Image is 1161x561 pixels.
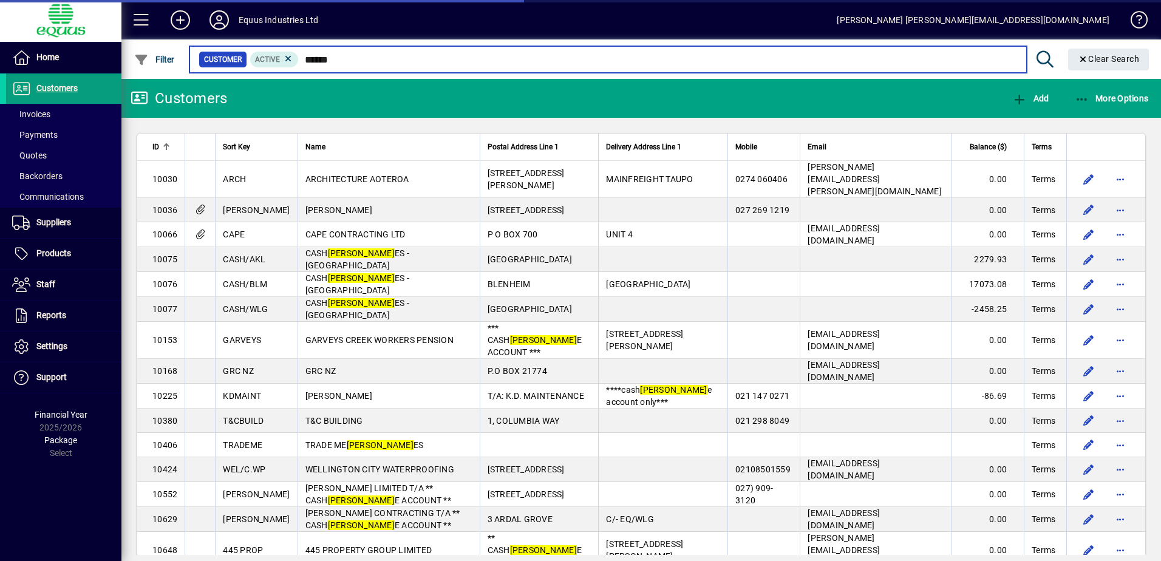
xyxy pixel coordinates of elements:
span: [STREET_ADDRESS] [488,489,565,499]
span: Terms [1032,439,1055,451]
a: Invoices [6,104,121,124]
span: [EMAIL_ADDRESS][DOMAIN_NAME] [808,458,880,480]
a: Payments [6,124,121,145]
td: 0.00 [951,322,1024,359]
span: 10168 [152,366,177,376]
button: Edit [1079,361,1098,381]
td: -2458.25 [951,297,1024,322]
span: [GEOGRAPHIC_DATA] [488,254,572,264]
button: Edit [1079,460,1098,479]
button: Add [1009,87,1052,109]
span: CAPE CONTRACTING LTD [305,229,406,239]
button: More options [1111,299,1130,319]
span: Products [36,248,71,258]
span: [EMAIL_ADDRESS][DOMAIN_NAME] [808,360,880,382]
span: 10075 [152,254,177,264]
span: CASH/WLG [223,304,268,314]
span: Terms [1032,544,1055,556]
button: More options [1111,460,1130,479]
span: 10380 [152,416,177,426]
span: [STREET_ADDRESS] [488,205,565,215]
span: Postal Address Line 1 [488,140,559,154]
span: Terms [1032,303,1055,315]
button: More options [1111,484,1130,504]
div: Mobile [735,140,792,154]
a: Support [6,362,121,393]
button: Add [161,9,200,31]
span: [GEOGRAPHIC_DATA] [606,279,690,289]
span: Clear Search [1078,54,1140,64]
span: Mobile [735,140,757,154]
span: [PERSON_NAME] [223,514,290,524]
span: [STREET_ADDRESS] [488,464,565,474]
span: Sort Key [223,140,250,154]
span: [PERSON_NAME] CONTRACTING T/A ** CASH E ACCOUNT ** [305,508,460,530]
span: 445 PROPERTY GROUP LIMITED [305,545,432,555]
div: Name [305,140,472,154]
span: Suppliers [36,217,71,227]
span: Delivery Address Line 1 [606,140,681,154]
span: ARCHITECTURE AOTEROA [305,174,409,184]
span: Terms [1032,204,1055,216]
mat-chip: Activation Status: Active [250,52,299,67]
span: MAINFREIGHT TAUPO [606,174,693,184]
td: 0.00 [951,507,1024,532]
span: Payments [12,130,58,140]
span: Home [36,52,59,62]
td: -86.69 [951,384,1024,409]
button: Edit [1079,299,1098,319]
span: P O BOX 700 [488,229,538,239]
span: 10077 [152,304,177,314]
span: GARVEYS [223,335,261,345]
span: 1, COLUMBIA WAY [488,416,560,426]
button: More options [1111,540,1130,560]
button: More options [1111,386,1130,406]
button: Edit [1079,330,1098,350]
span: Backorders [12,171,63,181]
a: Home [6,42,121,73]
span: CASH/AKL [223,254,265,264]
button: More options [1111,250,1130,269]
span: GRC NZ [223,366,254,376]
span: UNIT 4 [606,229,633,239]
em: [PERSON_NAME] [510,545,577,555]
em: [PERSON_NAME] [640,385,707,395]
span: 10648 [152,545,177,555]
span: Terms [1032,463,1055,475]
span: [PERSON_NAME] [305,391,372,401]
em: [PERSON_NAME] [347,440,414,450]
td: 2279.93 [951,247,1024,272]
button: More options [1111,225,1130,244]
button: Clear [1068,49,1149,70]
span: Terms [1032,390,1055,402]
a: Reports [6,301,121,331]
span: BLENHEIM [488,279,531,289]
span: Communications [12,192,84,202]
span: [STREET_ADDRESS][PERSON_NAME] [606,539,683,561]
span: C/- EQ/WLG [606,514,654,524]
div: [PERSON_NAME] [PERSON_NAME][EMAIL_ADDRESS][DOMAIN_NAME] [837,10,1109,30]
td: 0.00 [951,222,1024,247]
button: Edit [1079,200,1098,220]
span: 3 ARDAL GROVE [488,514,553,524]
span: T&C BUILDING [305,416,363,426]
span: [PERSON_NAME][EMAIL_ADDRESS][PERSON_NAME][DOMAIN_NAME] [808,162,942,196]
em: [PERSON_NAME] [328,248,395,258]
span: Financial Year [35,410,87,420]
span: Staff [36,279,55,289]
button: Edit [1079,435,1098,455]
span: 10629 [152,514,177,524]
span: Terms [1032,513,1055,525]
span: Active [255,55,280,64]
span: 10406 [152,440,177,450]
button: More Options [1072,87,1152,109]
td: 0.00 [951,482,1024,507]
span: 10076 [152,279,177,289]
span: Terms [1032,140,1052,154]
span: Terms [1032,334,1055,346]
span: 10036 [152,205,177,215]
span: Package [44,435,77,445]
button: More options [1111,435,1130,455]
span: Quotes [12,151,47,160]
button: More options [1111,361,1130,381]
